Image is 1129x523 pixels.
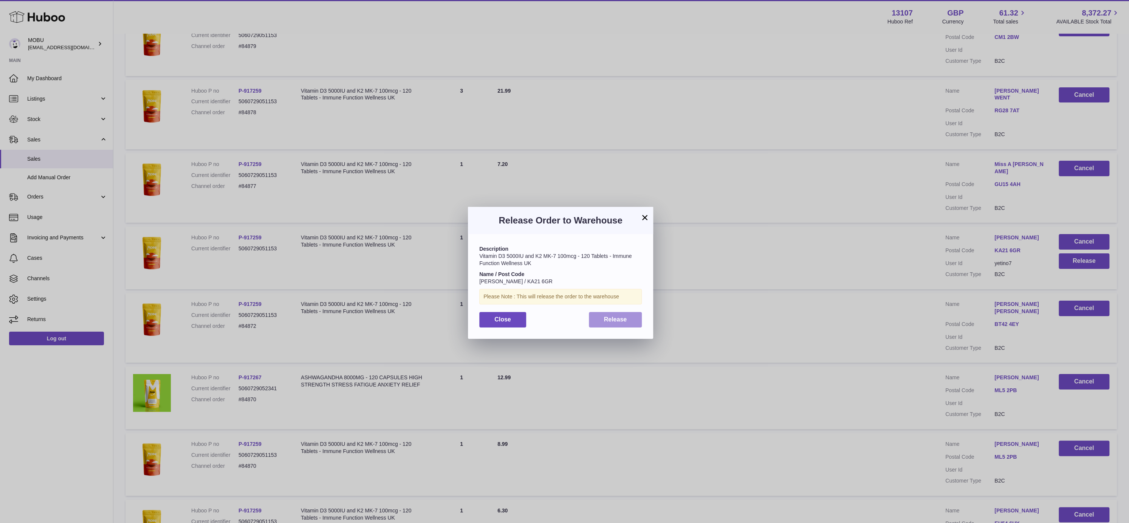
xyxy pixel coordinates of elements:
[640,213,649,222] button: ×
[494,316,511,323] span: Close
[604,316,627,323] span: Release
[479,214,642,227] h3: Release Order to Warehouse
[479,246,508,252] strong: Description
[589,312,642,327] button: Release
[479,253,632,266] span: Vitamin D3 5000IU and K2 MK-7 100mcg - 120 Tablets - Immune Function Wellness UK
[479,289,642,304] div: Please Note : This will release the order to the warehouse
[479,278,553,284] span: [PERSON_NAME] / KA21 6GR
[479,271,524,277] strong: Name / Post Code
[479,312,526,327] button: Close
